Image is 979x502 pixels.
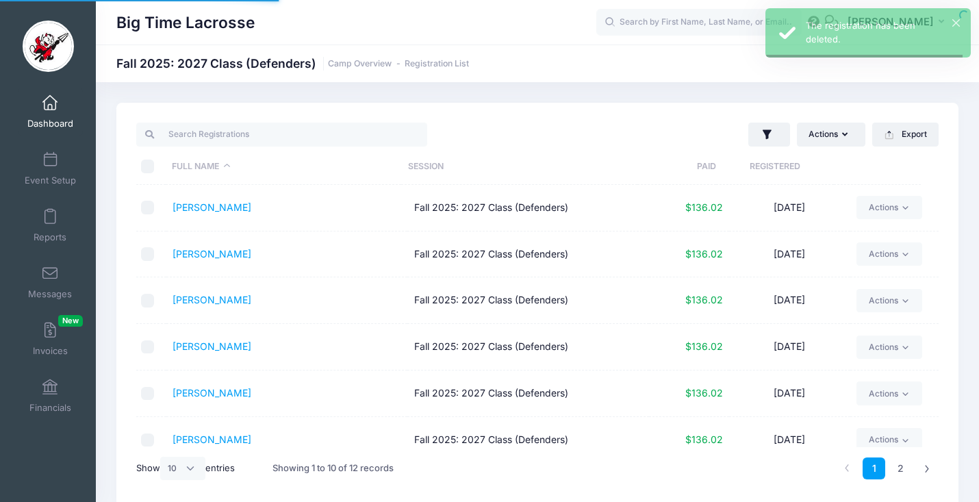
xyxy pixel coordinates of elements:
label: Show entries [136,457,235,480]
span: New [58,315,83,327]
a: [PERSON_NAME] [173,294,251,305]
td: Fall 2025: 2027 Class (Defenders) [407,417,649,464]
button: Export [872,123,939,146]
a: Actions [856,196,921,219]
a: Actions [856,242,921,266]
button: × [952,19,960,27]
button: [PERSON_NAME] [839,7,958,38]
td: Fall 2025: 2027 Class (Defenders) [407,231,649,278]
a: Actions [856,428,921,451]
th: Full Name: activate to sort column descending [166,149,402,185]
a: Dashboard [18,88,83,136]
div: The registration has been deleted. [806,19,960,46]
a: [PERSON_NAME] [173,248,251,260]
a: [PERSON_NAME] [173,434,251,445]
a: Event Setup [18,145,83,192]
td: Fall 2025: 2027 Class (Defenders) [407,371,649,417]
a: Registration List [405,59,469,69]
td: [DATE] [729,371,850,417]
a: [PERSON_NAME] [173,340,251,352]
h1: Fall 2025: 2027 Class (Defenders) [116,56,469,71]
td: Fall 2025: 2027 Class (Defenders) [407,324,649,371]
a: InvoicesNew [18,315,83,363]
td: [DATE] [729,277,850,324]
a: Camp Overview [328,59,392,69]
button: Actions [797,123,865,146]
span: Dashboard [27,118,73,129]
span: $136.02 [685,340,723,352]
img: Big Time Lacrosse [23,21,74,72]
td: [DATE] [729,417,850,464]
span: Invoices [33,345,68,357]
td: [DATE] [729,185,850,231]
th: Paid: activate to sort column ascending [637,149,716,185]
a: 1 [863,457,885,480]
th: Registered: activate to sort column ascending [716,149,834,185]
a: Actions [856,381,921,405]
span: $136.02 [685,248,723,260]
div: Showing 1 to 10 of 12 records [272,453,394,484]
a: 2 [889,457,912,480]
a: Actions [856,336,921,359]
td: [DATE] [729,231,850,278]
a: [PERSON_NAME] [173,201,251,213]
span: Financials [29,402,71,414]
td: Fall 2025: 2027 Class (Defenders) [407,185,649,231]
select: Showentries [160,457,205,480]
span: Messages [28,288,72,300]
th: Session: activate to sort column ascending [401,149,637,185]
span: $136.02 [685,201,723,213]
a: Reports [18,201,83,249]
h1: Big Time Lacrosse [116,7,255,38]
span: $136.02 [685,434,723,445]
td: Fall 2025: 2027 Class (Defenders) [407,277,649,324]
span: Event Setup [25,175,76,186]
span: $136.02 [685,294,723,305]
a: Financials [18,372,83,420]
input: Search Registrations [136,123,427,146]
a: Messages [18,258,83,306]
span: $136.02 [685,387,723,399]
input: Search by First Name, Last Name, or Email... [596,9,802,36]
td: [DATE] [729,324,850,371]
a: Actions [856,289,921,312]
span: Reports [34,231,66,243]
a: [PERSON_NAME] [173,387,251,399]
